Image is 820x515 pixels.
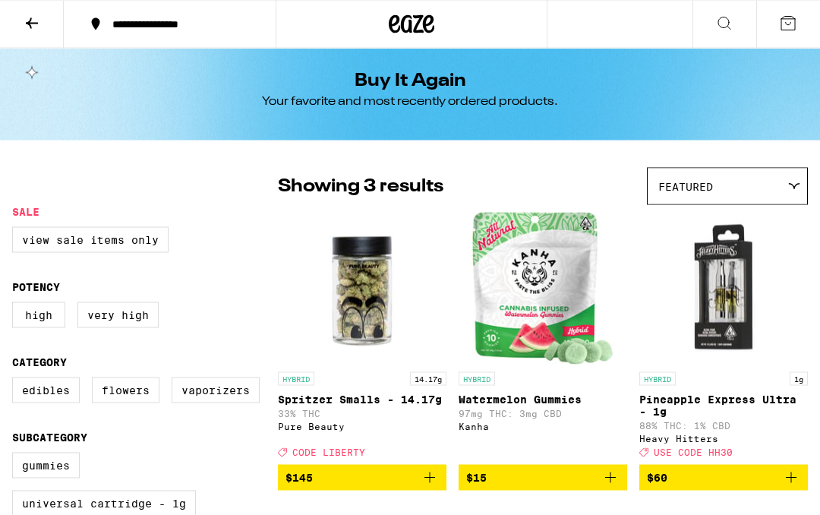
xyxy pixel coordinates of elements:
[262,93,558,110] div: Your favorite and most recently ordered products.
[355,72,466,90] h1: Buy It Again
[12,378,80,403] label: Edibles
[639,465,808,491] button: Add to bag
[278,372,314,386] p: HYBRID
[286,213,438,365] img: Pure Beauty - Spritzer Smalls - 14.17g
[790,372,808,386] p: 1g
[12,356,67,368] legend: Category
[278,174,443,200] p: Showing 3 results
[466,472,487,484] span: $15
[12,431,87,444] legend: Subcategory
[278,465,446,491] button: Add to bag
[77,302,159,328] label: Very High
[459,213,627,465] a: Open page for Watermelon Gummies from Kanha
[292,447,365,457] span: CODE LIBERTY
[459,372,495,386] p: HYBRID
[12,281,60,293] legend: Potency
[459,465,627,491] button: Add to bag
[278,213,446,465] a: Open page for Spritzer Smalls - 14.17g from Pure Beauty
[639,434,808,444] div: Heavy Hitters
[278,409,446,419] p: 33% THC
[639,372,676,386] p: HYBRID
[459,393,627,406] p: Watermelon Gummies
[410,372,446,386] p: 14.17g
[92,378,159,403] label: Flowers
[12,206,39,218] legend: Sale
[639,213,808,465] a: Open page for Pineapple Express Ultra - 1g from Heavy Hitters
[172,378,260,403] label: Vaporizers
[459,409,627,419] p: 97mg THC: 3mg CBD
[648,213,799,365] img: Heavy Hitters - Pineapple Express Ultra - 1g
[12,302,65,328] label: High
[278,422,446,431] div: Pure Beauty
[654,447,733,457] span: USE CODE HH30
[647,472,667,484] span: $60
[639,393,808,418] p: Pineapple Express Ultra - 1g
[12,453,80,479] label: Gummies
[285,472,313,484] span: $145
[472,213,614,365] img: Kanha - Watermelon Gummies
[639,421,808,431] p: 88% THC: 1% CBD
[658,181,713,193] span: Featured
[459,422,627,431] div: Kanha
[12,227,169,253] label: View Sale Items Only
[278,393,446,406] p: Spritzer Smalls - 14.17g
